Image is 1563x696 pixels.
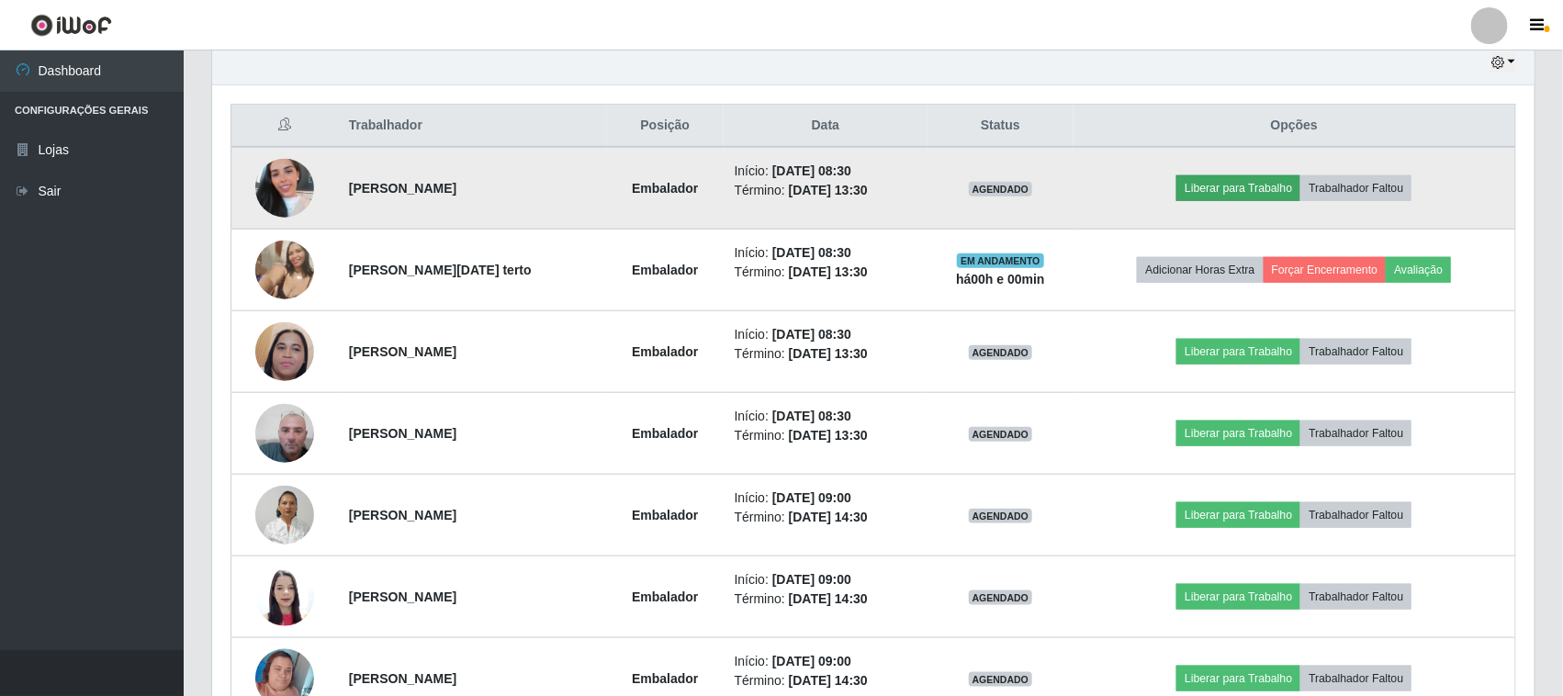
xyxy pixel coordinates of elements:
[255,557,314,635] img: 1732967695446.jpeg
[735,589,917,609] li: Término:
[772,327,851,342] time: [DATE] 08:30
[735,671,917,690] li: Término:
[724,105,928,148] th: Data
[957,253,1044,268] span: EM ANDAMENTO
[1300,421,1411,446] button: Trabalhador Faltou
[735,426,917,445] li: Término:
[255,381,314,486] img: 1755265142158.jpeg
[772,163,851,178] time: [DATE] 08:30
[1176,421,1300,446] button: Liberar para Trabalho
[349,508,456,522] strong: [PERSON_NAME]
[735,652,917,671] li: Início:
[789,673,868,688] time: [DATE] 14:30
[735,325,917,344] li: Início:
[1137,257,1263,283] button: Adicionar Horas Extra
[735,488,917,508] li: Início:
[1074,105,1516,148] th: Opções
[349,263,532,277] strong: [PERSON_NAME][DATE] terto
[735,162,917,181] li: Início:
[349,589,456,604] strong: [PERSON_NAME]
[735,344,917,364] li: Término:
[632,181,698,196] strong: Embalador
[349,671,456,686] strong: [PERSON_NAME]
[735,181,917,200] li: Término:
[735,407,917,426] li: Início:
[1176,502,1300,528] button: Liberar para Trabalho
[632,344,698,359] strong: Embalador
[789,510,868,524] time: [DATE] 14:30
[255,476,314,554] img: 1675303307649.jpeg
[735,570,917,589] li: Início:
[1176,175,1300,201] button: Liberar para Trabalho
[772,654,851,668] time: [DATE] 09:00
[349,181,456,196] strong: [PERSON_NAME]
[1300,502,1411,528] button: Trabalhador Faltou
[772,490,851,505] time: [DATE] 09:00
[789,264,868,279] time: [DATE] 13:30
[772,409,851,423] time: [DATE] 08:30
[789,591,868,606] time: [DATE] 14:30
[255,136,314,241] img: 1750447582660.jpeg
[928,105,1073,148] th: Status
[956,272,1045,286] strong: há 00 h e 00 min
[969,590,1033,605] span: AGENDADO
[1386,257,1451,283] button: Avaliação
[1300,584,1411,610] button: Trabalhador Faltou
[349,344,456,359] strong: [PERSON_NAME]
[789,346,868,361] time: [DATE] 13:30
[1264,257,1387,283] button: Forçar Encerramento
[255,286,314,417] img: 1739383182576.jpeg
[735,243,917,263] li: Início:
[735,263,917,282] li: Término:
[1300,666,1411,691] button: Trabalhador Faltou
[632,589,698,604] strong: Embalador
[1176,666,1300,691] button: Liberar para Trabalho
[1300,175,1411,201] button: Trabalhador Faltou
[349,426,456,441] strong: [PERSON_NAME]
[632,263,698,277] strong: Embalador
[632,508,698,522] strong: Embalador
[969,182,1033,196] span: AGENDADO
[969,672,1033,687] span: AGENDADO
[772,572,851,587] time: [DATE] 09:00
[338,105,607,148] th: Trabalhador
[969,345,1033,360] span: AGENDADO
[1176,584,1300,610] button: Liberar para Trabalho
[607,105,724,148] th: Posição
[772,245,851,260] time: [DATE] 08:30
[255,230,314,309] img: 1725053831391.jpeg
[30,14,112,37] img: CoreUI Logo
[1300,339,1411,365] button: Trabalhador Faltou
[789,183,868,197] time: [DATE] 13:30
[969,509,1033,523] span: AGENDADO
[789,428,868,443] time: [DATE] 13:30
[1176,339,1300,365] button: Liberar para Trabalho
[969,427,1033,442] span: AGENDADO
[735,508,917,527] li: Término:
[632,426,698,441] strong: Embalador
[632,671,698,686] strong: Embalador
